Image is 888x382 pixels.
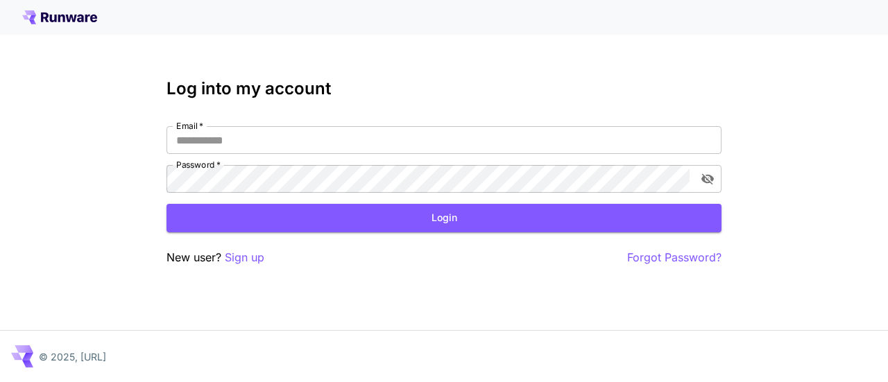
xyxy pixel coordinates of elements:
[176,120,203,132] label: Email
[176,159,221,171] label: Password
[39,349,106,364] p: © 2025, [URL]
[225,249,264,266] button: Sign up
[627,249,721,266] button: Forgot Password?
[166,204,721,232] button: Login
[166,79,721,98] h3: Log into my account
[166,249,264,266] p: New user?
[695,166,720,191] button: toggle password visibility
